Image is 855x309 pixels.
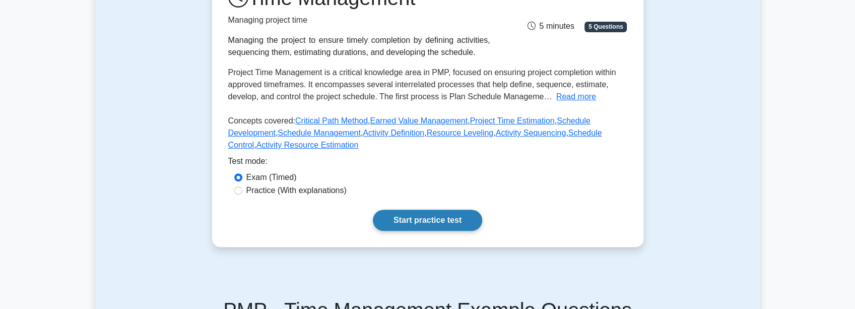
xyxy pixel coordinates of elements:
label: Exam (Timed) [246,171,297,183]
a: Schedule Management [278,129,361,137]
div: Test mode: [228,155,627,171]
a: Earned Value Management [370,116,468,125]
p: Concepts covered: , , , , , , , , , [228,115,627,155]
span: 5 Questions [584,22,627,32]
span: Project Time Management is a critical knowledge area in PMP, focused on ensuring project completi... [228,68,616,101]
a: Project Time Estimation [470,116,554,125]
button: Read more [556,91,596,103]
a: Activity Definition [363,129,424,137]
div: Managing the project to ensure timely completion by defining activities, sequencing them, estimat... [228,34,490,58]
label: Practice (With explanations) [246,184,347,197]
span: 5 minutes [527,22,574,30]
a: Activity Sequencing [496,129,566,137]
p: Managing project time [228,14,490,26]
a: Schedule Control [228,129,602,149]
a: Critical Path Method [295,116,368,125]
a: Activity Resource Estimation [256,141,359,149]
a: Resource Leveling [427,129,494,137]
a: Start practice test [373,210,482,231]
